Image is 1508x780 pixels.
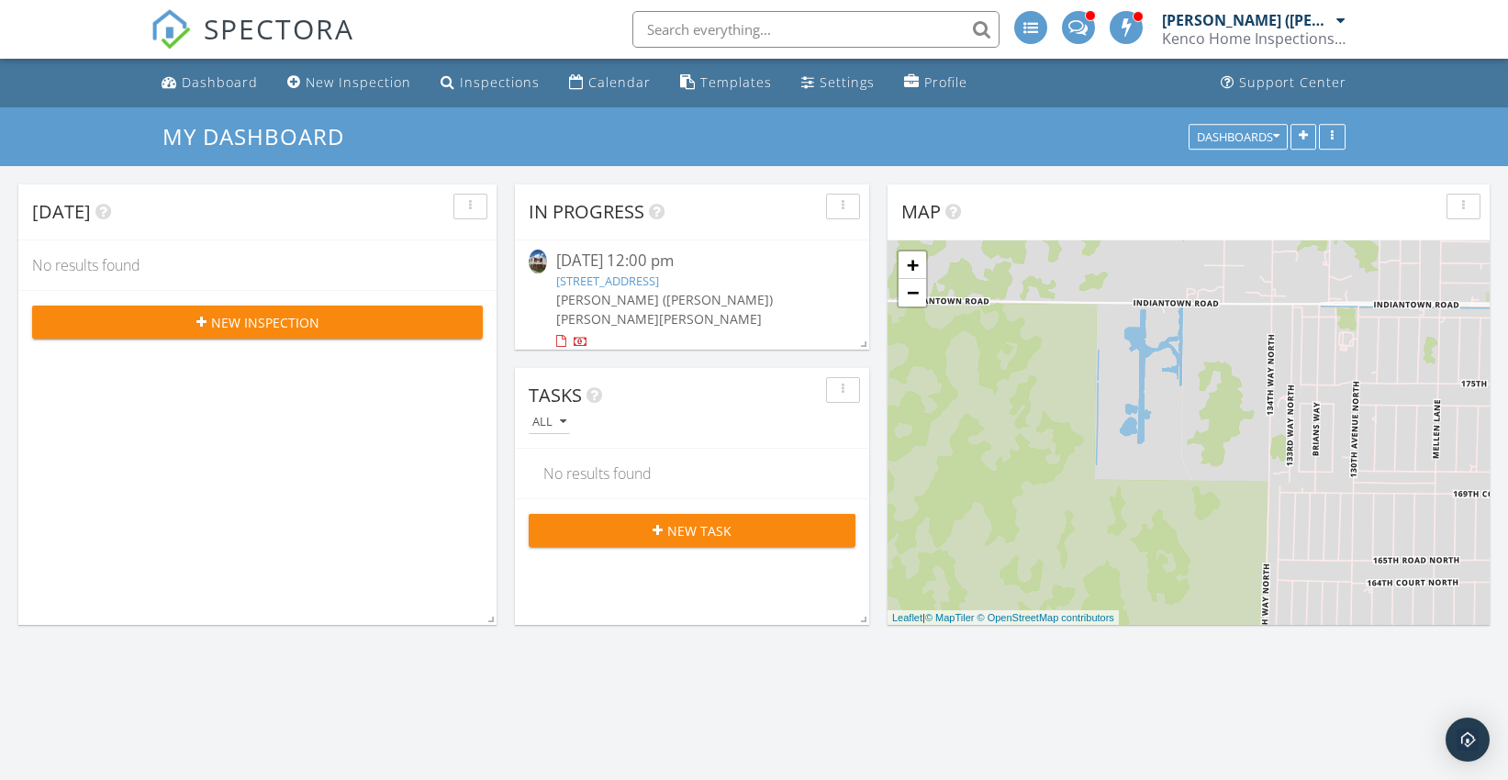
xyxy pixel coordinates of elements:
[154,66,265,100] a: Dashboard
[899,251,926,279] a: Zoom in
[1446,718,1490,762] div: Open Intercom Messenger
[1239,73,1346,91] div: Support Center
[700,73,772,91] div: Templates
[901,199,941,224] span: Map
[588,73,651,91] div: Calendar
[280,66,419,100] a: New Inspection
[529,250,547,273] img: 9563341%2Fcover_photos%2Fydm5Yf26eGnxw7orFucG%2Fsmall.jpg
[899,279,926,306] a: Zoom out
[556,291,773,328] span: [PERSON_NAME] ([PERSON_NAME]) [PERSON_NAME]
[32,199,91,224] span: [DATE]
[1162,29,1346,48] div: Kenco Home Inspections Inc.
[1189,124,1288,150] button: Dashboards
[820,73,875,91] div: Settings
[460,73,540,91] div: Inspections
[529,383,582,407] span: Tasks
[892,612,922,623] a: Leaflet
[794,66,882,100] a: Settings
[182,73,258,91] div: Dashboard
[562,66,658,100] a: Calendar
[556,250,829,273] div: [DATE] 12:00 pm
[532,416,566,429] div: All
[1213,66,1354,100] a: Support Center
[151,9,191,50] img: The Best Home Inspection Software - Spectora
[925,612,975,623] a: © MapTiler
[530,449,855,498] div: No results found
[1197,130,1279,143] div: Dashboards
[1162,11,1332,29] div: [PERSON_NAME] ([PERSON_NAME]) [PERSON_NAME]
[632,11,1000,48] input: Search everything...
[673,66,779,100] a: Templates
[204,9,354,48] span: SPECTORA
[924,73,967,91] div: Profile
[529,199,644,224] span: In Progress
[211,313,319,332] span: New Inspection
[556,273,659,289] a: [STREET_ADDRESS]
[18,240,497,290] div: No results found
[529,410,570,435] button: All
[306,73,411,91] div: New Inspection
[433,66,547,100] a: Inspections
[529,514,855,547] button: New Task
[529,250,855,351] a: [DATE] 12:00 pm [STREET_ADDRESS] [PERSON_NAME] ([PERSON_NAME]) [PERSON_NAME][PERSON_NAME]
[659,310,762,328] span: [PERSON_NAME]
[977,612,1114,623] a: © OpenStreetMap contributors
[667,521,732,540] span: New Task
[897,66,975,100] a: Profile
[151,25,354,63] a: SPECTORA
[888,610,1119,626] div: |
[162,121,360,151] a: My Dashboard
[32,306,483,339] button: New Inspection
